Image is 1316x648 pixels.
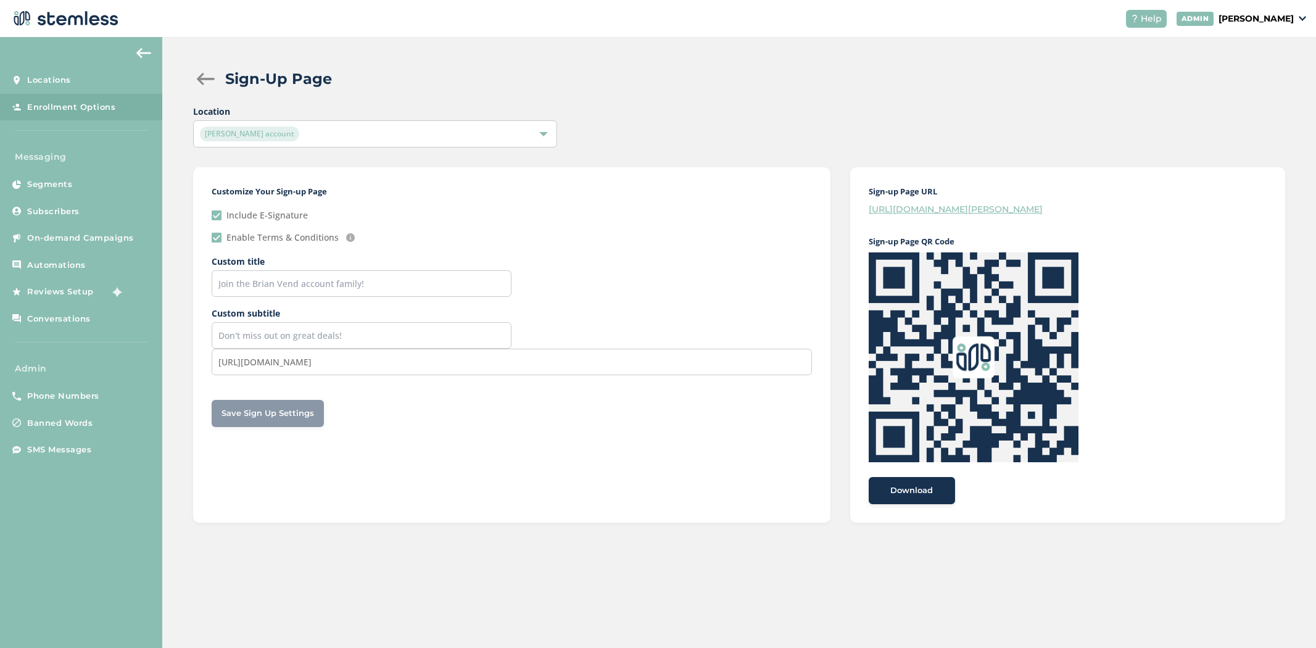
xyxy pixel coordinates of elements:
[27,178,72,191] span: Segments
[193,105,557,118] label: Location
[27,286,94,298] span: Reviews Setup
[226,211,308,220] label: Include E-Signature
[27,206,80,218] span: Subscribers
[200,127,299,141] span: [PERSON_NAME] account
[1131,15,1138,22] img: icon-help-white-03924b79.svg
[27,74,71,86] span: Locations
[869,204,1043,215] a: [URL][DOMAIN_NAME][PERSON_NAME]
[869,186,1267,198] h2: Sign-up Page URL
[27,390,99,402] span: Phone Numbers
[225,68,332,90] h2: Sign-Up Page
[212,186,811,198] h2: Customize Your Sign-up Page
[103,280,128,304] img: glitter-stars-b7820f95.gif
[27,417,93,430] span: Banned Words
[1299,16,1306,21] img: icon_down-arrow-small-66adaf34.svg
[1254,589,1316,648] iframe: Chat Widget
[226,233,339,242] label: Enable Terms & Conditions
[212,307,511,320] label: Custom subtitle
[136,48,151,58] img: icon-arrow-back-accent-c549486e.svg
[212,349,811,375] input: Enter URL
[27,444,91,456] span: SMS Messages
[27,259,86,272] span: Automations
[869,252,1078,462] img: X66Mu1jQAAAABJRU5ErkJggg==
[346,233,355,242] img: icon-info-236977d2.svg
[212,322,511,349] input: Don't miss out on great deals!
[890,484,933,497] span: Download
[869,236,1267,248] h2: Sign-up Page QR Code
[212,270,511,297] input: Join the Brian Vend account family!
[27,101,115,114] span: Enrollment Options
[27,313,91,325] span: Conversations
[212,255,511,268] label: Custom title
[10,6,118,31] img: logo-dark-0685b13c.svg
[1177,12,1214,26] div: ADMIN
[1219,12,1294,25] p: [PERSON_NAME]
[1141,12,1162,25] span: Help
[869,477,955,504] button: Download
[27,232,134,244] span: On-demand Campaigns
